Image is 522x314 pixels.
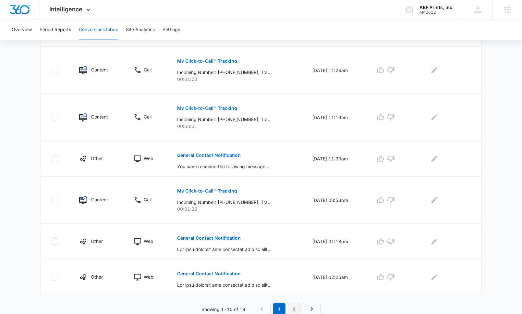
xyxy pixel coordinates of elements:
[91,113,108,120] p: Content
[177,206,297,212] p: 00:01:29
[12,19,32,40] button: Overview
[429,154,440,164] button: Edit Comments
[50,6,83,13] span: Intelligence
[177,183,237,199] button: My Click-to-Call™ Tracking
[177,246,272,253] p: Lor ipsu dolorsit ame consectet adipisc elit sedd Eiu temp: Incididu, Utla 17/29/6627, 3: 52et, D...
[304,177,368,224] td: [DATE] 03:53pm
[177,189,237,193] p: My Click-to-Call™ Tracking
[177,236,241,240] p: General Contact Notification
[429,272,440,283] button: Edit Comments
[144,196,152,203] p: Call
[177,163,272,170] p: You have received the following message from your Web site: Overview, Date [DATE] 1: 39pm, Commen...
[91,66,108,73] p: Content
[177,271,241,276] p: General Contact Notification
[177,76,297,82] p: 00:01:23
[201,306,245,313] p: Showing 1-10 of 19
[177,230,241,246] button: General Contact Notification
[163,19,180,40] button: Settings
[177,59,237,63] p: My Click-to-Call™ Tracking
[177,116,272,123] p: Incoming Number: [PHONE_NUMBER], Tracking Number: [PHONE_NUMBER], Ring To: [PHONE_NUMBER], Caller...
[429,112,440,122] button: Edit Comments
[177,282,272,288] p: Lor ipsu dolorsit ame consectet adipisc elit sedd Eiu temp: Incididu, Utla 90/68/1071, 0: 29et, D...
[304,224,368,259] td: [DATE] 01:18pm
[40,19,71,40] button: Period Reports
[91,273,103,280] p: Other
[91,238,103,245] p: Other
[429,236,440,247] button: Edit Comments
[419,10,454,15] div: account id
[177,153,241,157] p: General Contact Notification
[144,113,152,120] p: Call
[91,155,103,162] p: Other
[429,195,440,205] button: Edit Comments
[419,5,454,10] div: account name
[126,19,155,40] button: Site Analytics
[304,141,368,177] td: [DATE] 11:39am
[177,147,241,163] button: General Contact Notification
[144,238,153,245] p: Web
[177,266,241,282] button: General Contact Notification
[304,47,368,94] td: [DATE] 11:26am
[177,123,297,130] p: 00:06:01
[177,69,272,76] p: Incoming Number: [PHONE_NUMBER], Tracking Number: [PHONE_NUMBER], Ring To: [PHONE_NUMBER], Caller...
[304,94,368,141] td: [DATE] 11:19am
[304,259,368,295] td: [DATE] 02:25am
[91,196,108,203] p: Content
[177,199,272,206] p: Incoming Number: [PHONE_NUMBER], Tracking Number: [PHONE_NUMBER], Ring To: [PHONE_NUMBER], Caller...
[177,106,237,110] p: My Click-to-Call™ Tracking
[144,273,153,280] p: Web
[144,66,152,73] p: Call
[177,100,237,116] button: My Click-to-Call™ Tracking
[79,19,118,40] button: Conversions Inbox
[429,65,440,75] button: Edit Comments
[144,155,153,162] p: Web
[177,53,237,69] button: My Click-to-Call™ Tracking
